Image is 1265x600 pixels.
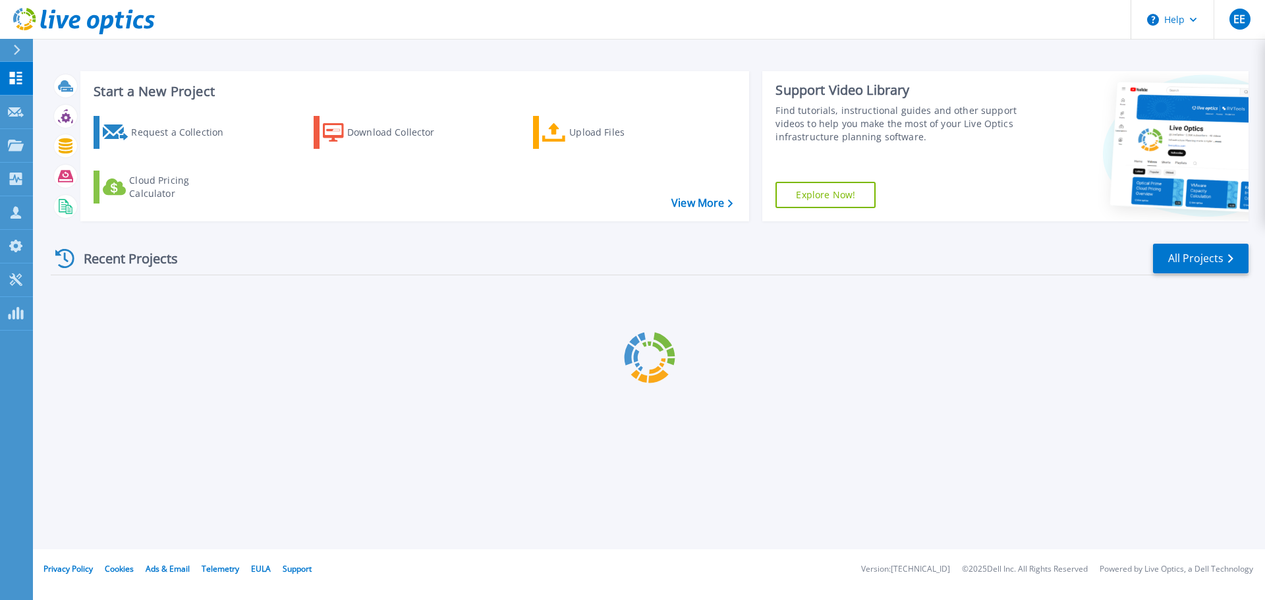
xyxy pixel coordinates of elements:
a: View More [671,197,733,209]
a: Download Collector [314,116,461,149]
a: Ads & Email [146,563,190,574]
a: Telemetry [202,563,239,574]
a: EULA [251,563,271,574]
div: Cloud Pricing Calculator [129,174,235,200]
h3: Start a New Project [94,84,733,99]
a: Explore Now! [775,182,876,208]
li: Version: [TECHNICAL_ID] [861,565,950,574]
a: All Projects [1153,244,1249,273]
li: © 2025 Dell Inc. All Rights Reserved [962,565,1088,574]
div: Request a Collection [131,119,237,146]
span: EE [1233,14,1245,24]
div: Download Collector [347,119,453,146]
a: Request a Collection [94,116,240,149]
li: Powered by Live Optics, a Dell Technology [1100,565,1253,574]
a: Cookies [105,563,134,574]
div: Recent Projects [51,242,196,275]
a: Upload Files [533,116,680,149]
a: Cloud Pricing Calculator [94,171,240,204]
div: Support Video Library [775,82,1023,99]
div: Find tutorials, instructional guides and other support videos to help you make the most of your L... [775,104,1023,144]
div: Upload Files [569,119,675,146]
a: Support [283,563,312,574]
a: Privacy Policy [43,563,93,574]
